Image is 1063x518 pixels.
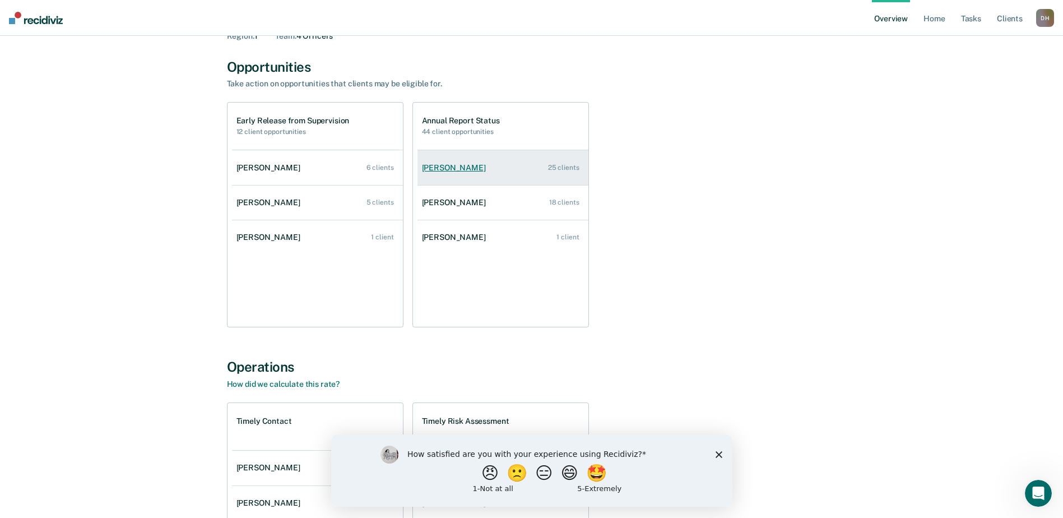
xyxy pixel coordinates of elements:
div: 1 [227,31,258,41]
div: 25 clients [548,164,579,172]
a: [PERSON_NAME] 1 client [232,221,403,253]
iframe: Intercom live chat [1025,480,1052,507]
div: Take action on opportunities that clients may be eligible for. [227,79,619,89]
div: [PERSON_NAME] [236,233,305,242]
div: [PERSON_NAME] [422,233,490,242]
a: [PERSON_NAME] 6 clients [232,152,403,184]
h2: 12 client opportunities [236,128,350,136]
button: DH [1036,9,1054,27]
div: Operations [227,359,837,375]
h1: Timely Contact [236,417,292,426]
h2: 44 client opportunities [422,128,500,136]
a: [PERSON_NAME] 18 clients [417,187,588,219]
div: [PERSON_NAME] [236,198,305,207]
div: 6 clients [366,164,394,172]
div: [PERSON_NAME] [422,163,490,173]
h1: Annual Report Status [422,116,500,126]
img: Recidiviz [9,12,63,24]
h1: Timely Risk Assessment [422,417,509,426]
div: 1 client [556,233,579,241]
span: Team : [275,31,296,40]
a: How did we calculate this rate? [227,380,340,388]
a: [PERSON_NAME] 86% [232,452,403,484]
div: [PERSON_NAME] [422,198,490,207]
div: 5 clients [366,198,394,206]
iframe: Survey by Kim from Recidiviz [331,434,732,507]
span: Region : [227,31,254,40]
a: [PERSON_NAME] 5 clients [232,187,403,219]
div: 4 Officers [275,31,333,41]
div: [PERSON_NAME] [236,163,305,173]
div: 18 clients [549,198,579,206]
a: [PERSON_NAME] 1 client [417,221,588,253]
div: [PERSON_NAME] [236,498,305,508]
h1: Early Release from Supervision [236,116,350,126]
a: [PERSON_NAME] 25 clients [417,152,588,184]
div: D H [1036,9,1054,27]
div: [PERSON_NAME] [236,463,305,473]
div: 1 client [371,233,393,241]
div: Opportunities [227,59,837,75]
